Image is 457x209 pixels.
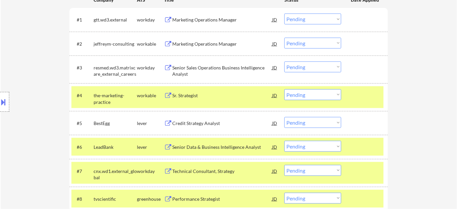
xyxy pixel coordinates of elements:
div: workable [137,41,164,47]
div: JD [271,38,278,50]
div: tvscientific [94,196,137,202]
div: Senior Sales Operations Business Intelligence Analyst [172,64,272,77]
div: Sr. Strategist [172,92,272,99]
div: cnx.wd1.external_global [94,168,137,181]
div: Credit Strategy Analyst [172,120,272,127]
div: JD [271,193,278,205]
div: Marketing Operations Manager [172,17,272,23]
div: #1 [77,17,88,23]
div: #8 [77,196,88,202]
div: Technical Consultant, Strategy [172,168,272,175]
div: gtt.wd3.external [94,17,137,23]
div: workday [137,17,164,23]
div: Marketing Operations Manager [172,41,272,47]
div: JD [271,14,278,25]
div: greenhouse [137,196,164,202]
div: workable [137,92,164,99]
div: JD [271,62,278,73]
div: JD [271,141,278,153]
div: Senior Data & Business Intelligence Analyst [172,144,272,150]
div: JD [271,165,278,177]
div: lever [137,144,164,150]
div: JD [271,117,278,129]
div: Performance Strategist [172,196,272,202]
div: workday [137,168,164,175]
div: JD [271,89,278,101]
div: workday [137,64,164,71]
div: #7 [77,168,88,175]
div: lever [137,120,164,127]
